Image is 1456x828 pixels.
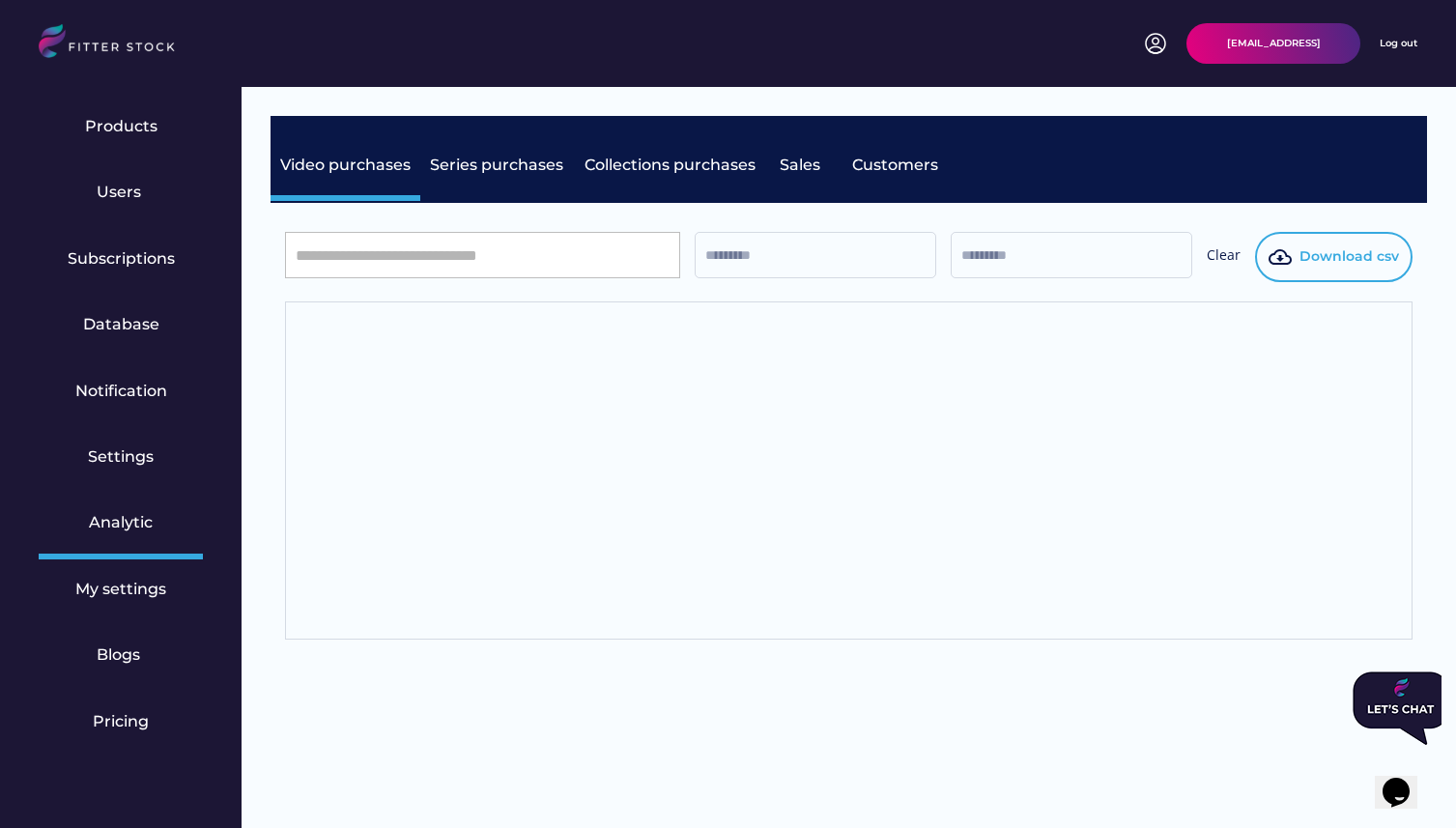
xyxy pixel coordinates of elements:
[85,116,157,137] div: Products
[1345,664,1442,753] iframe: chat widget
[780,155,828,176] div: Sales
[1380,37,1417,50] div: Log out
[8,8,104,81] img: Chat attention grabber
[430,155,565,176] div: Series purchases
[75,381,167,402] div: Notification
[97,182,145,203] div: Users
[1207,245,1241,270] div: Clear
[585,155,756,176] div: Collections purchases
[89,512,153,533] div: Analytic
[39,24,191,64] img: LOGO.svg
[1255,232,1413,282] button: Download csv
[1227,37,1321,50] div: [EMAIL_ADDRESS]
[68,248,175,270] div: Subscriptions
[1375,751,1437,809] iframe: chat widget
[93,711,149,732] div: Pricing
[83,314,159,335] div: Database
[75,579,166,600] div: My settings
[88,446,154,468] div: Settings
[280,155,411,176] div: Video purchases
[1299,247,1399,267] span: Download csv
[1144,32,1167,55] img: profile-circle.svg
[97,644,145,666] div: Blogs
[852,155,949,176] div: Customers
